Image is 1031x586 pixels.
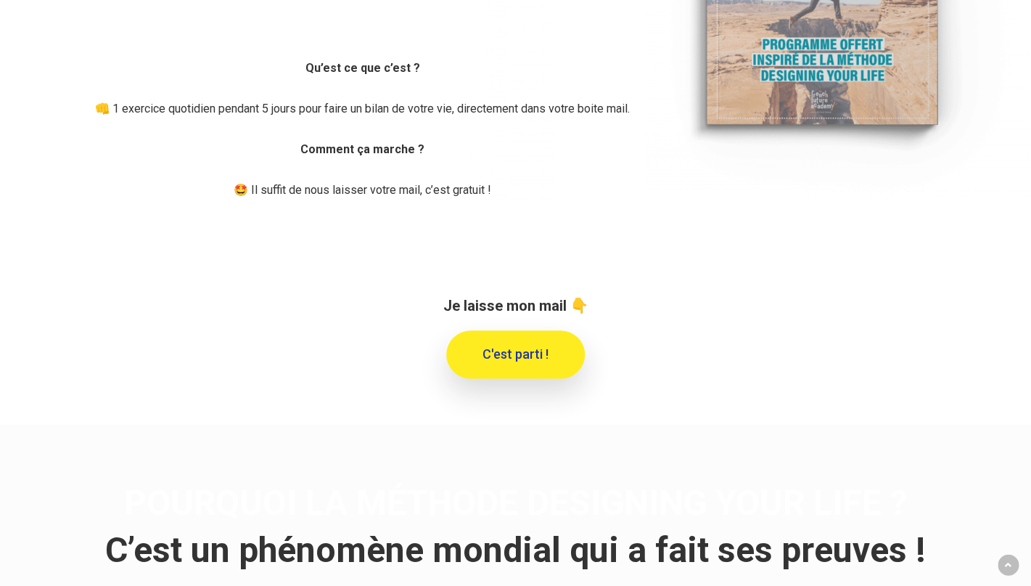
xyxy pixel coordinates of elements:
[482,347,549,362] span: C'est parti !
[65,179,660,202] p: 🤩 Il suffit de nous laisser votre mail, c’est gratuit !
[300,142,424,156] strong: Comment ça marche ?
[305,61,420,75] strong: Qu’est ce que c’est ?
[218,296,812,315] h4: Je laisse mon mail 👇
[65,529,966,571] h2: C’est un phénomène mondial qui a fait ses preuves !
[122,482,910,524] em: POURQUOI LA MÉTHODE DESIGNING YOUR LIFE ?
[65,97,660,138] p: 👊 1 exercice quotidien pendant 5 jours pour faire un bilan de votre vie, directement dans votre b...
[446,330,585,378] a: C'est parti !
